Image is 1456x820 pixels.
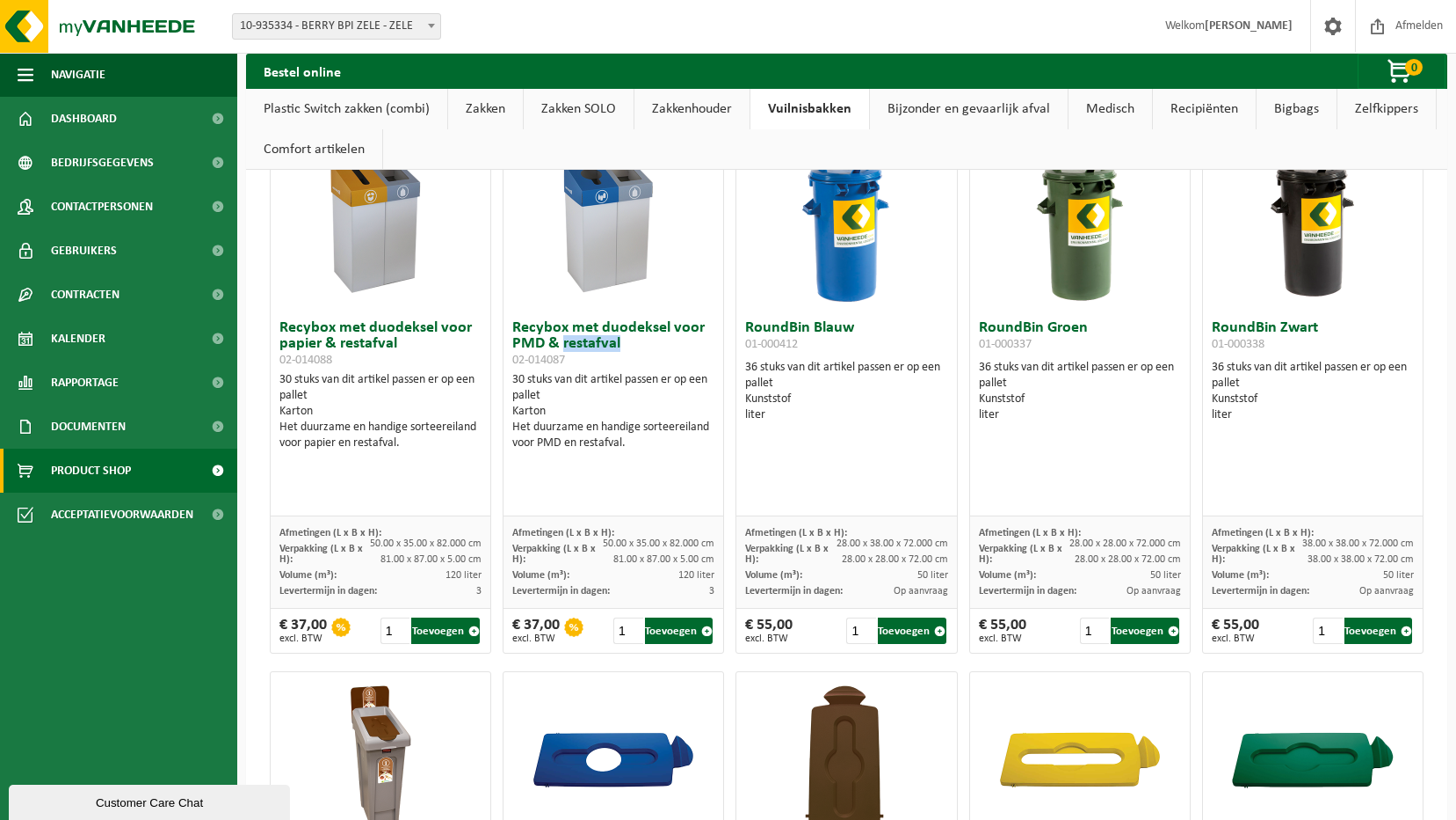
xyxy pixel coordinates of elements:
h3: Recybox met duodeksel voor PMD & restafval [512,320,714,368]
button: 0 [1358,54,1445,89]
a: Vuilnisbakken [750,89,869,129]
div: € 55,00 [745,618,793,644]
div: 36 stuks van dit artikel passen er op een pallet [1212,360,1414,423]
span: Volume (m³): [512,570,569,581]
span: Kalender [51,317,105,361]
span: Afmetingen (L x B x H): [279,528,381,538]
img: 01-000338 [1269,135,1357,311]
div: € 55,00 [1212,618,1259,644]
span: 02-014087 [512,354,565,367]
input: 1 [380,618,410,644]
span: 10-935334 - BERRY BPI ZELE - ZELE [232,13,441,40]
span: Verpakking (L x B x H): [512,544,596,565]
img: 01-000337 [1036,135,1124,311]
span: 10-935334 - BERRY BPI ZELE - ZELE [233,14,440,39]
h3: RoundBin Blauw [745,320,947,355]
span: Levertermijn in dagen: [745,586,843,597]
img: 02-014088 [293,135,468,311]
div: Het duurzame en handige sorteereiland voor papier en restafval. [279,420,482,451]
a: Comfort artikelen [246,129,382,170]
span: Volume (m³): [1212,570,1269,581]
button: Toevoegen [878,618,945,644]
div: 30 stuks van dit artikel passen er op een pallet [512,372,714,451]
div: Karton [279,404,482,420]
span: excl. BTW [279,633,327,644]
span: Afmetingen (L x B x H): [745,528,847,538]
span: 120 liter [445,570,482,581]
span: Verpakking (L x B x H): [745,544,829,565]
span: Afmetingen (L x B x H): [979,528,1081,538]
a: Bijzonder en gevaarlijk afval [870,89,1068,129]
button: Toevoegen [1344,618,1412,644]
span: 81.00 x 87.00 x 5.00 cm [613,554,714,565]
div: 36 stuks van dit artikel passen er op een pallet [745,360,947,423]
a: Zakken SOLO [524,89,634,129]
span: Volume (m³): [745,570,802,581]
h2: Bestel online [246,54,359,88]
input: 1 [846,618,876,644]
span: Volume (m³): [979,570,1036,581]
span: Dashboard [51,97,117,141]
span: Verpakking (L x B x H): [979,544,1062,565]
div: 36 stuks van dit artikel passen er op een pallet [979,360,1181,423]
span: 28.00 x 28.00 x 72.00 cm [1075,554,1181,565]
div: 30 stuks van dit artikel passen er op een pallet [279,372,482,451]
span: 02-014088 [279,354,332,367]
img: 01-000412 [802,135,890,311]
span: excl. BTW [745,633,793,644]
span: Levertermijn in dagen: [279,586,377,597]
div: Kunststof [1212,392,1414,407]
span: Volume (m³): [279,570,337,581]
span: 3 [709,586,714,597]
span: 50 liter [917,570,948,581]
span: 38.00 x 38.00 x 72.000 cm [1302,538,1414,549]
span: Op aanvraag [1359,586,1414,597]
span: 0 [1405,59,1423,76]
span: 120 liter [678,570,714,581]
div: liter [745,407,947,423]
span: 28.00 x 38.00 x 72.000 cm [837,538,948,549]
span: Contactpersonen [51,185,153,229]
span: Rapportage [51,361,119,405]
span: Documenten [51,405,126,449]
a: Plastic Switch zakken (combi) [246,89,447,129]
h3: RoundBin Groen [979,320,1181,355]
span: Afmetingen (L x B x H): [512,528,614,538]
div: € 37,00 [512,618,560,644]
div: Het duurzame en handige sorteereiland voor PMD en restafval. [512,420,714,451]
span: 01-000337 [979,338,1032,351]
span: 50 liter [1150,570,1181,581]
div: liter [1212,407,1414,423]
input: 1 [613,618,643,644]
span: Product Shop [51,449,131,493]
span: Verpakking (L x B x H): [279,544,363,565]
strong: [PERSON_NAME] [1205,19,1293,33]
span: 50 liter [1383,570,1414,581]
span: Levertermijn in dagen: [1212,586,1309,597]
div: € 55,00 [979,618,1026,644]
button: Toevoegen [645,618,713,644]
a: Zelfkippers [1337,89,1436,129]
span: 81.00 x 87.00 x 5.00 cm [380,554,482,565]
span: Acceptatievoorwaarden [51,493,193,537]
button: Toevoegen [411,618,479,644]
span: 50.00 x 35.00 x 82.000 cm [603,538,714,549]
span: Gebruikers [51,229,117,273]
span: 3 [476,586,482,597]
div: Karton [512,404,714,420]
span: Levertermijn in dagen: [512,586,610,597]
span: 28.00 x 28.00 x 72.00 cm [842,554,948,565]
span: Contracten [51,273,120,317]
h3: Recybox met duodeksel voor papier & restafval [279,320,482,368]
a: Medisch [1068,89,1152,129]
span: Op aanvraag [894,586,948,597]
img: 02-014087 [525,135,701,311]
button: Toevoegen [1111,618,1178,644]
div: liter [979,407,1181,423]
div: € 37,00 [279,618,327,644]
h3: RoundBin Zwart [1212,320,1414,355]
span: 01-000412 [745,338,798,351]
span: Verpakking (L x B x H): [1212,544,1295,565]
span: 50.00 x 35.00 x 82.000 cm [370,538,482,549]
